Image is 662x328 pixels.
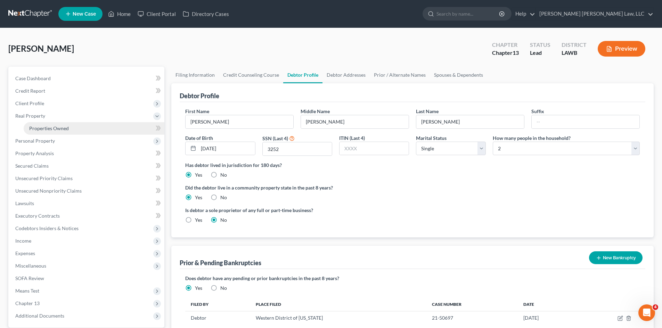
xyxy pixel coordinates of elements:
button: Preview [598,41,645,57]
span: 4 [653,304,658,310]
label: SSN (Last 4) [262,135,288,142]
a: Spouses & Dependents [430,67,487,83]
span: Means Test [15,288,39,294]
span: Unsecured Priority Claims [15,175,73,181]
span: Real Property [15,113,45,119]
td: Western District of [US_STATE] [250,311,426,325]
div: Chapter [492,41,519,49]
span: Income [15,238,31,244]
label: First Name [185,108,209,115]
a: Client Portal [134,8,179,20]
a: Credit Report [10,85,164,97]
a: Help [512,8,535,20]
td: [DATE] [518,311,577,325]
input: -- [532,115,639,128]
div: LAWB [562,49,587,57]
a: SOFA Review [10,272,164,285]
a: Credit Counseling Course [219,67,283,83]
a: Unsecured Priority Claims [10,172,164,185]
span: [PERSON_NAME] [8,43,74,53]
span: Client Profile [15,100,44,106]
label: ITIN (Last 4) [339,134,365,142]
span: SOFA Review [15,275,44,281]
th: Date [518,297,577,311]
div: Status [530,41,550,49]
label: Marital Status [416,134,447,142]
span: Secured Claims [15,163,49,169]
a: Debtor Profile [283,67,322,83]
span: Lawsuits [15,200,34,206]
div: Chapter [492,49,519,57]
a: Secured Claims [10,160,164,172]
span: Executory Contracts [15,213,60,219]
span: Credit Report [15,88,45,94]
span: Chapter 13 [15,300,40,306]
span: Additional Documents [15,313,64,319]
span: New Case [73,11,96,17]
a: [PERSON_NAME] [PERSON_NAME] Law, LLC [536,8,653,20]
input: MM/DD/YYYY [198,142,255,155]
th: Place Filed [250,297,426,311]
td: Debtor [185,311,250,325]
iframe: Intercom live chat [638,304,655,321]
label: Yes [195,285,202,292]
input: Search by name... [436,7,500,20]
a: Debtor Addresses [322,67,370,83]
a: Prior / Alternate Names [370,67,430,83]
a: Unsecured Nonpriority Claims [10,185,164,197]
th: Filed By [185,297,250,311]
div: Debtor Profile [180,92,219,100]
button: New Bankruptcy [589,251,643,264]
label: Yes [195,171,202,178]
span: Property Analysis [15,150,54,156]
label: Does debtor have any pending or prior bankruptcies in the past 8 years? [185,275,640,282]
label: No [220,217,227,224]
input: -- [186,115,293,128]
label: Has debtor lived in jurisdiction for 180 days? [185,161,640,169]
span: Unsecured Nonpriority Claims [15,188,82,194]
a: Directory Cases [179,8,232,20]
label: No [220,194,227,201]
a: Filing Information [171,67,219,83]
label: No [220,285,227,292]
label: Date of Birth [185,134,213,142]
label: Yes [195,217,202,224]
label: Is debtor a sole proprietor of any full or part-time business? [185,207,409,214]
input: XXXX [340,142,409,155]
span: Case Dashboard [15,75,51,81]
input: M.I [301,115,409,128]
label: No [220,171,227,178]
a: Home [105,8,134,20]
span: 13 [513,49,519,56]
label: Last Name [416,108,439,115]
input: XXXX [263,142,332,155]
a: Lawsuits [10,197,164,210]
td: 21-50697 [426,311,518,325]
div: Prior & Pending Bankruptcies [180,259,261,267]
label: Suffix [531,108,544,115]
div: Lead [530,49,550,57]
a: Case Dashboard [10,72,164,85]
a: Properties Owned [24,122,164,135]
label: Did the debtor live in a community property state in the past 8 years? [185,184,640,191]
a: Executory Contracts [10,210,164,222]
span: Personal Property [15,138,55,144]
label: Yes [195,194,202,201]
th: Case Number [426,297,518,311]
label: How many people in the household? [493,134,571,142]
span: Miscellaneous [15,263,46,269]
span: Codebtors Insiders & Notices [15,225,79,231]
input: -- [416,115,524,128]
label: Middle Name [301,108,330,115]
span: Expenses [15,250,35,256]
span: Properties Owned [29,125,69,131]
a: Property Analysis [10,147,164,160]
div: District [562,41,587,49]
